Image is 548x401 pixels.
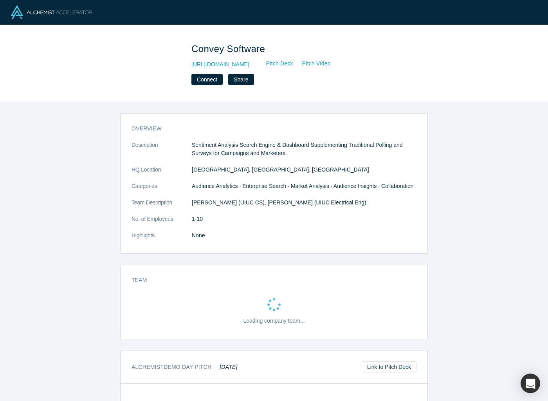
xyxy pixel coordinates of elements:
p: Sentiment Analysis Search Engine & Dashboard Supplementing Traditional Polling and Surveys for Ca... [192,141,416,157]
span: Convey Software [191,43,268,54]
dt: No. of Employees [132,215,192,231]
p: Loading company team... [243,317,305,325]
dt: Highlights [132,231,192,248]
button: Share [228,74,254,85]
dt: Team Description [132,199,192,215]
a: Link to Pitch Deck [362,361,416,372]
a: Pitch Video [294,59,331,68]
a: Pitch Deck [258,59,294,68]
h3: Team [132,276,406,284]
dt: HQ Location [132,166,192,182]
dt: Categories [132,182,192,199]
dt: Description [132,141,192,166]
h3: Alchemist Demo Day Pitch [132,363,238,371]
dd: 1-10 [192,215,416,223]
h3: overview [132,125,406,133]
p: None [192,231,416,240]
img: Convey Software's Logo [126,36,180,91]
em: [DATE] [220,364,237,370]
button: Connect [191,74,223,85]
img: Alchemist Logo [11,5,92,19]
p: [PERSON_NAME] (UIUC CS), [PERSON_NAME] (UIUC Electrical Eng). [192,199,416,207]
dd: [GEOGRAPHIC_DATA], [GEOGRAPHIC_DATA], [GEOGRAPHIC_DATA] [192,166,416,174]
span: Audience Analytics · Enterprise Search · Market Analysis · Audience Insights · Collaboration [192,183,414,189]
a: [URL][DOMAIN_NAME] [191,60,249,69]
